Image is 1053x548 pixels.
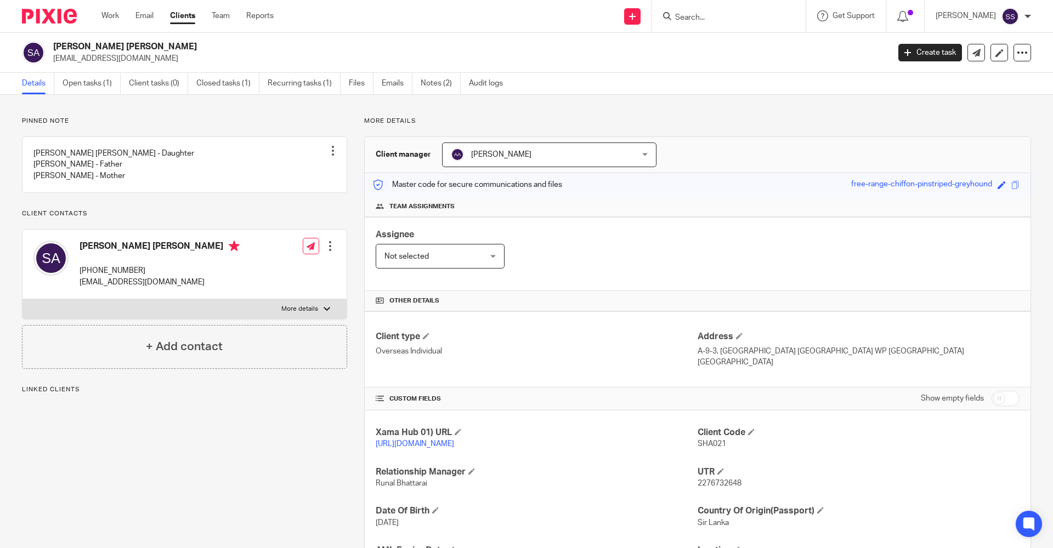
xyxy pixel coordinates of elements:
p: Linked clients [22,385,347,394]
span: Team assignments [389,202,455,211]
span: [PERSON_NAME] [471,151,531,158]
a: Reports [246,10,274,21]
a: Emails [382,73,412,94]
img: svg%3E [451,148,464,161]
h4: UTR [698,466,1020,478]
div: free-range-chiffon-pinstriped-greyhound [851,179,992,191]
p: [PHONE_NUMBER] [80,265,240,276]
h2: [PERSON_NAME] [PERSON_NAME] [53,41,716,53]
a: Clients [170,10,195,21]
p: [PERSON_NAME] [936,10,996,21]
h4: Client type [376,331,698,342]
span: Not selected [384,253,429,260]
span: [DATE] [376,519,399,527]
a: Files [349,73,373,94]
img: svg%3E [22,41,45,64]
h3: Client manager [376,149,431,160]
h4: Relationship Manager [376,466,698,478]
img: Pixie [22,9,77,24]
h4: Address [698,331,1020,342]
a: Open tasks (1) [63,73,121,94]
a: Audit logs [469,73,511,94]
span: Get Support [833,12,875,20]
p: Master code for secure communications and files [373,179,562,190]
h4: Xama Hub 01) URL [376,427,698,438]
a: Recurring tasks (1) [268,73,341,94]
p: Pinned note [22,117,347,125]
a: Client tasks (0) [129,73,188,94]
a: Notes (2) [421,73,461,94]
span: 2276732648 [698,480,741,487]
h4: CUSTOM FIELDS [376,395,698,403]
a: Team [212,10,230,21]
span: Other details [389,296,439,305]
a: Create task [898,44,962,61]
p: Client contacts [22,209,347,218]
a: Email [135,10,154,21]
span: SHA021 [698,440,726,448]
p: More details [281,305,318,313]
a: Work [101,10,119,21]
label: Show empty fields [921,393,984,404]
h4: + Add contact [146,338,223,355]
span: Runal Bhattarai [376,480,427,487]
p: [EMAIL_ADDRESS][DOMAIN_NAME] [53,53,882,64]
a: Details [22,73,54,94]
a: Closed tasks (1) [196,73,259,94]
img: svg%3E [33,241,69,276]
h4: [PERSON_NAME] [PERSON_NAME] [80,241,240,254]
h4: Date Of Birth [376,505,698,517]
p: [EMAIL_ADDRESS][DOMAIN_NAME] [80,277,240,288]
p: Overseas Individual [376,346,698,357]
input: Search [674,13,773,23]
h4: Country Of Origin(Passport) [698,505,1020,517]
a: [URL][DOMAIN_NAME] [376,440,454,448]
i: Primary [229,241,240,252]
img: svg%3E [1001,8,1019,25]
span: Sir Lanka [698,519,729,527]
p: A-9-3, [GEOGRAPHIC_DATA] [GEOGRAPHIC_DATA] WP [GEOGRAPHIC_DATA] [698,346,1020,357]
p: More details [364,117,1031,125]
h4: Client Code [698,427,1020,438]
span: Assignee [376,230,414,239]
p: [GEOGRAPHIC_DATA] [698,357,1020,368]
